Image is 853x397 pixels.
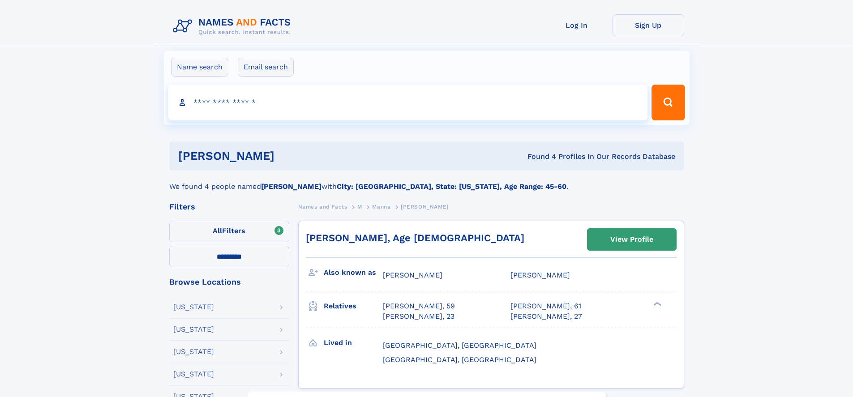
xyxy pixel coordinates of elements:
[169,278,289,286] div: Browse Locations
[173,326,214,333] div: [US_STATE]
[372,204,390,210] span: Manna
[541,14,613,36] a: Log In
[372,201,390,212] a: Manna
[357,201,362,212] a: M
[383,301,455,311] a: [PERSON_NAME], 59
[173,303,214,311] div: [US_STATE]
[168,85,648,120] input: search input
[510,271,570,279] span: [PERSON_NAME]
[178,150,401,162] h1: [PERSON_NAME]
[324,265,383,280] h3: Also known as
[383,271,442,279] span: [PERSON_NAME]
[173,348,214,355] div: [US_STATE]
[298,201,347,212] a: Names and Facts
[401,204,449,210] span: [PERSON_NAME]
[173,371,214,378] div: [US_STATE]
[610,229,653,250] div: View Profile
[324,299,383,314] h3: Relatives
[401,152,675,162] div: Found 4 Profiles In Our Records Database
[171,58,228,77] label: Name search
[169,203,289,211] div: Filters
[510,301,581,311] a: [PERSON_NAME], 61
[324,335,383,350] h3: Lived in
[306,232,524,243] a: [PERSON_NAME], Age [DEMOGRAPHIC_DATA]
[213,226,222,235] span: All
[587,229,676,250] a: View Profile
[169,171,684,192] div: We found 4 people named with .
[357,204,362,210] span: M
[510,312,582,321] a: [PERSON_NAME], 27
[613,14,684,36] a: Sign Up
[652,85,685,120] button: Search Button
[651,301,662,307] div: ❯
[169,14,298,38] img: Logo Names and Facts
[383,341,536,350] span: [GEOGRAPHIC_DATA], [GEOGRAPHIC_DATA]
[383,312,454,321] a: [PERSON_NAME], 23
[238,58,294,77] label: Email search
[169,221,289,242] label: Filters
[383,355,536,364] span: [GEOGRAPHIC_DATA], [GEOGRAPHIC_DATA]
[337,182,566,191] b: City: [GEOGRAPHIC_DATA], State: [US_STATE], Age Range: 45-60
[261,182,321,191] b: [PERSON_NAME]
